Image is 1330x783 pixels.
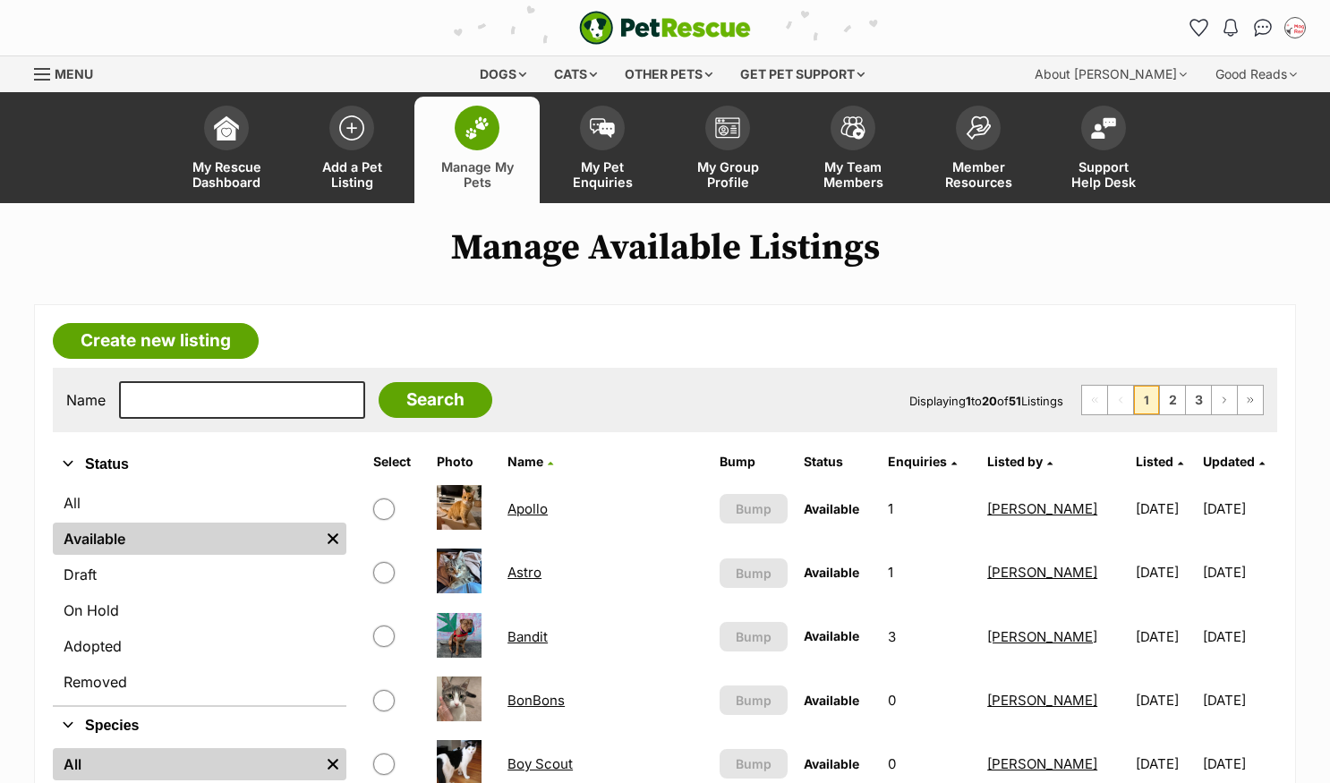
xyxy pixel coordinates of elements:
img: pet-enquiries-icon-7e3ad2cf08bfb03b45e93fb7055b45f3efa6380592205ae92323e6603595dc1f.svg [590,118,615,138]
td: [DATE] [1203,669,1275,731]
td: 1 [881,478,978,540]
span: Available [804,756,859,771]
span: Bump [736,691,772,710]
th: Select [366,447,427,476]
a: Remove filter [320,748,346,780]
strong: 51 [1009,394,1021,408]
a: Remove filter [320,523,346,555]
td: [DATE] [1203,478,1275,540]
a: Menu [34,56,106,89]
button: Notifications [1216,13,1245,42]
span: Available [804,565,859,580]
div: Status [53,483,346,705]
span: Page 1 [1134,386,1159,414]
td: 1 [881,541,978,603]
a: Adopted [53,630,346,662]
a: [PERSON_NAME] [987,500,1097,517]
span: Member Resources [938,159,1019,190]
div: Other pets [612,56,725,92]
a: Favourites [1184,13,1213,42]
a: Bandit [507,628,548,645]
span: Add a Pet Listing [311,159,392,190]
span: Displaying to of Listings [909,394,1063,408]
a: Listed [1136,454,1183,469]
a: My Rescue Dashboard [164,97,289,203]
a: Apollo [507,500,548,517]
td: 3 [881,606,978,668]
span: Bump [736,627,772,646]
span: Previous page [1108,386,1133,414]
img: Laura Chao profile pic [1286,19,1304,37]
a: Manage My Pets [414,97,540,203]
a: Page 3 [1186,386,1211,414]
span: Bump [736,564,772,583]
input: Search [379,382,492,418]
a: My Team Members [790,97,916,203]
a: Removed [53,666,346,698]
a: Enquiries [888,454,957,469]
div: Dogs [467,56,539,92]
th: Photo [430,447,499,476]
td: [DATE] [1203,541,1275,603]
a: [PERSON_NAME] [987,564,1097,581]
span: translation missing: en.admin.listings.index.attributes.enquiries [888,454,947,469]
a: Listed by [987,454,1053,469]
th: Status [797,447,879,476]
span: Available [804,628,859,643]
span: My Pet Enquiries [562,159,643,190]
img: group-profile-icon-3fa3cf56718a62981997c0bc7e787c4b2cf8bcc04b72c1350f741eb67cf2f40e.svg [715,117,740,139]
a: Member Resources [916,97,1041,203]
a: Draft [53,558,346,591]
img: team-members-icon-5396bd8760b3fe7c0b43da4ab00e1e3bb1a5d9ba89233759b79545d2d3fc5d0d.svg [840,116,865,140]
span: Menu [55,66,93,81]
img: add-pet-listing-icon-0afa8454b4691262ce3f59096e99ab1cd57d4a30225e0717b998d2c9b9846f56.svg [339,115,364,140]
td: [DATE] [1203,606,1275,668]
label: Name [66,392,106,408]
button: My account [1281,13,1309,42]
th: Bump [712,447,795,476]
a: PetRescue [579,11,751,45]
span: My Group Profile [687,159,768,190]
strong: 1 [966,394,971,408]
img: chat-41dd97257d64d25036548639549fe6c8038ab92f7586957e7f3b1b290dea8141.svg [1254,19,1273,37]
img: help-desk-icon-fdf02630f3aa405de69fd3d07c3f3aa587a6932b1a1747fa1d2bba05be0121f9.svg [1091,117,1116,139]
span: My Team Members [813,159,893,190]
div: Good Reads [1203,56,1309,92]
img: manage-my-pets-icon-02211641906a0b7f246fdf0571729dbe1e7629f14944591b6c1af311fb30b64b.svg [465,116,490,140]
a: Add a Pet Listing [289,97,414,203]
span: Bump [736,499,772,518]
a: Next page [1212,386,1237,414]
button: Bump [720,685,788,715]
a: All [53,487,346,519]
span: Name [507,454,543,469]
a: On Hold [53,594,346,626]
td: [DATE] [1129,606,1201,668]
img: dashboard-icon-eb2f2d2d3e046f16d808141f083e7271f6b2e854fb5c12c21221c1fb7104beca.svg [214,115,239,140]
div: About [PERSON_NAME] [1022,56,1199,92]
a: Astro [507,564,541,581]
a: All [53,748,320,780]
a: [PERSON_NAME] [987,692,1097,709]
span: Updated [1203,454,1255,469]
span: Listed [1136,454,1173,469]
a: My Group Profile [665,97,790,203]
a: Available [53,523,320,555]
button: Status [53,453,346,476]
span: Support Help Desk [1063,159,1144,190]
a: [PERSON_NAME] [987,755,1097,772]
span: Bump [736,754,772,773]
button: Bump [720,749,788,779]
a: Boy Scout [507,755,573,772]
a: Support Help Desk [1041,97,1166,203]
a: [PERSON_NAME] [987,628,1097,645]
span: First page [1082,386,1107,414]
span: Available [804,501,859,516]
nav: Pagination [1081,385,1264,415]
td: [DATE] [1129,669,1201,731]
td: 0 [881,669,978,731]
span: Available [804,693,859,708]
a: My Pet Enquiries [540,97,665,203]
img: member-resources-icon-8e73f808a243e03378d46382f2149f9095a855e16c252ad45f914b54edf8863c.svg [966,115,991,140]
td: [DATE] [1129,541,1201,603]
td: [DATE] [1129,478,1201,540]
